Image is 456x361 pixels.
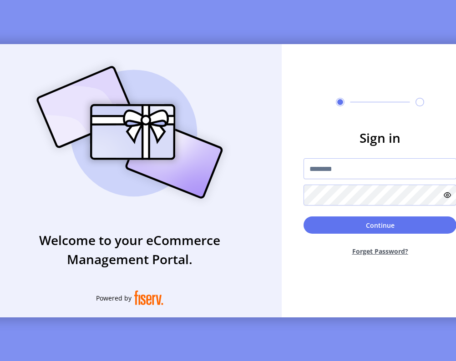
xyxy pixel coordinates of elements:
span: Powered by [96,293,132,303]
img: card_Illustration.svg [23,56,237,209]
